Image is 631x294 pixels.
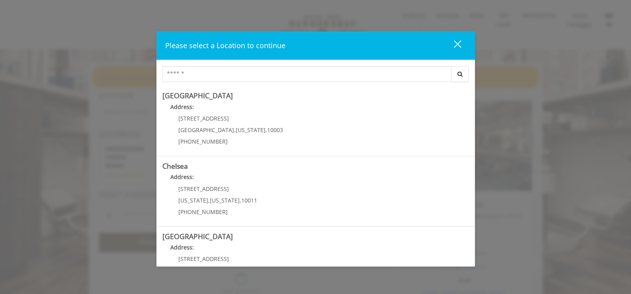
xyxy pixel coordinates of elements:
b: Address: [170,173,194,181]
span: [US_STATE] [178,197,208,204]
span: , [266,126,267,134]
b: Chelsea [162,161,188,171]
span: 10003 [267,126,283,134]
span: [US_STATE] [210,197,240,204]
span: 10011 [241,197,257,204]
span: , [234,126,236,134]
span: Please select a Location to continue [165,41,285,50]
div: Center Select [162,66,469,86]
span: [PHONE_NUMBER] [178,138,228,145]
div: close dialog [445,40,461,52]
i: Search button [455,71,465,77]
span: , [240,197,241,204]
button: close dialog [439,37,466,54]
span: [STREET_ADDRESS] [178,255,229,263]
b: [GEOGRAPHIC_DATA] [162,232,233,241]
b: Address: [170,243,194,251]
span: [STREET_ADDRESS] [178,185,229,193]
span: [STREET_ADDRESS] [178,115,229,122]
b: Address: [170,103,194,111]
span: [US_STATE] [236,126,266,134]
span: , [208,197,210,204]
span: [GEOGRAPHIC_DATA] [178,126,234,134]
b: [GEOGRAPHIC_DATA] [162,91,233,100]
input: Search Center [162,66,451,82]
span: [PHONE_NUMBER] [178,208,228,216]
